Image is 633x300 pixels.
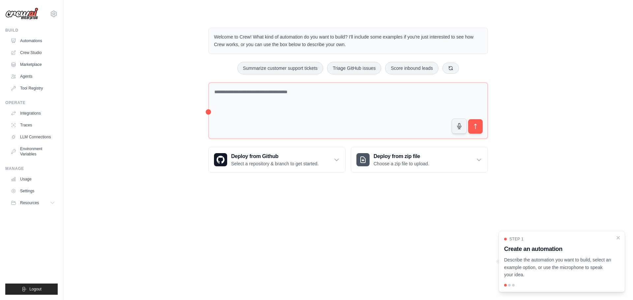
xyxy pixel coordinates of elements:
h3: Create an automation [504,244,612,254]
p: Welcome to Crew! What kind of automation do you want to build? I'll include some examples if you'... [214,33,482,48]
a: Environment Variables [8,144,58,159]
span: Step 1 [509,236,524,242]
button: Close walkthrough [616,235,621,240]
a: Integrations [8,108,58,119]
p: Choose a zip file to upload. [374,160,429,167]
a: Tool Registry [8,83,58,94]
a: Agents [8,71,58,82]
span: Logout [29,286,42,292]
button: Logout [5,284,58,295]
a: Usage [8,174,58,184]
p: Select a repository & branch to get started. [231,160,318,167]
a: Traces [8,120,58,130]
a: Crew Studio [8,47,58,58]
button: Score inbound leads [385,62,438,74]
button: Resources [8,198,58,208]
div: Build [5,28,58,33]
div: Manage [5,166,58,171]
a: LLM Connections [8,132,58,142]
img: Logo [5,8,38,20]
span: Resources [20,200,39,205]
p: Describe the automation you want to build, select an example option, or use the microphone to spe... [504,256,612,279]
button: Triage GitHub issues [327,62,381,74]
button: Summarize customer support tickets [237,62,323,74]
h3: Deploy from Github [231,152,318,160]
div: Operate [5,100,58,105]
a: Settings [8,186,58,196]
a: Marketplace [8,59,58,70]
h3: Deploy from zip file [374,152,429,160]
a: Automations [8,36,58,46]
